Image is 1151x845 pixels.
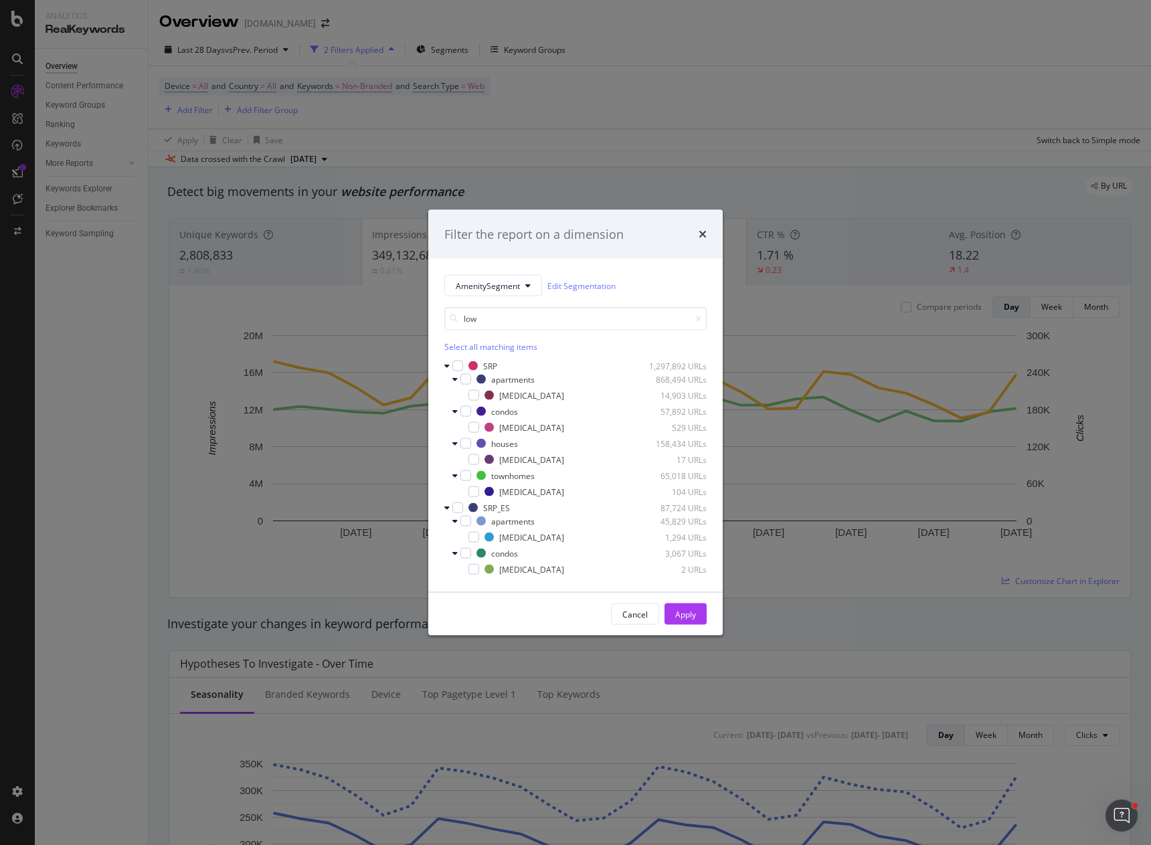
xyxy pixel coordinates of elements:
button: Cancel [611,603,659,625]
div: Cancel [622,608,648,620]
div: 57,892 URLs [641,405,707,417]
div: [MEDICAL_DATA] [499,454,564,465]
button: Apply [665,603,707,625]
div: 868,494 URLs [641,373,707,385]
div: condos [491,547,518,559]
div: times [699,225,707,243]
div: 1,297,892 URLs [641,360,707,371]
input: Search [444,307,707,331]
button: AmenitySegment [444,275,542,296]
span: AmenitySegment [456,280,520,291]
div: houses [491,438,518,449]
div: [MEDICAL_DATA] [499,486,564,497]
div: 87,724 URLs [641,502,707,513]
div: 1,294 URLs [641,531,707,543]
div: modal [428,209,723,636]
div: SRP [483,360,497,371]
div: Select all matching items [444,341,707,353]
iframe: Intercom live chat [1105,800,1138,832]
div: 14,903 URLs [641,389,707,401]
div: 529 URLs [641,421,707,433]
div: 2 URLs [641,563,707,575]
div: 3,067 URLs [641,547,707,559]
div: 158,434 URLs [641,438,707,449]
div: [MEDICAL_DATA] [499,421,564,433]
div: [MEDICAL_DATA] [499,389,564,401]
div: [MEDICAL_DATA] [499,531,564,543]
div: [MEDICAL_DATA] [499,563,564,575]
div: 17 URLs [641,454,707,465]
div: Filter the report on a dimension [444,225,624,243]
div: 104 URLs [641,486,707,497]
div: 45,829 URLs [641,515,707,527]
div: condos [491,405,518,417]
a: Edit Segmentation [547,278,616,292]
div: apartments [491,373,535,385]
div: townhomes [491,470,535,481]
div: apartments [491,515,535,527]
div: SRP_ES [483,502,510,513]
div: 65,018 URLs [641,470,707,481]
div: Apply [675,608,696,620]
